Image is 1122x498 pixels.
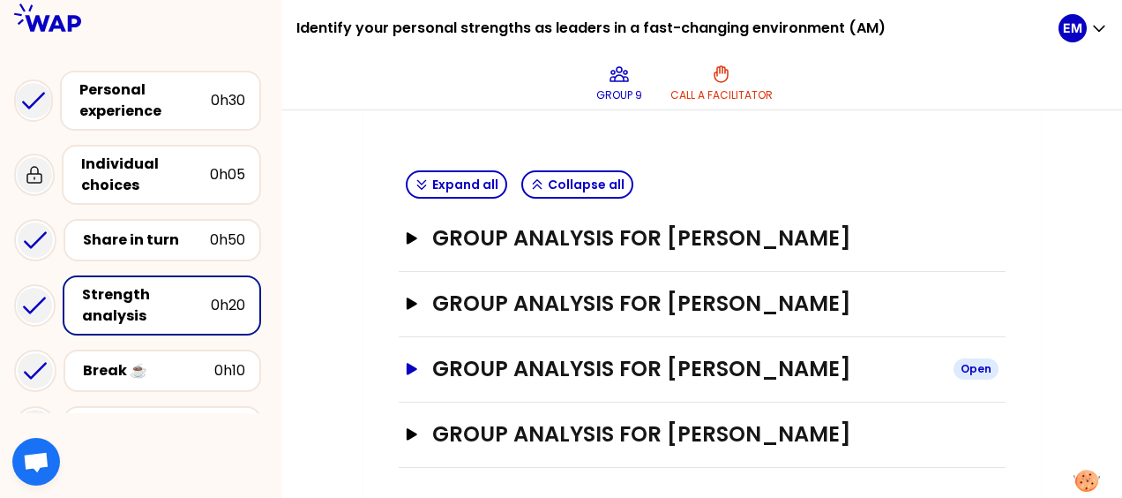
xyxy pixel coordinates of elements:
[79,79,211,122] div: Personal experience
[432,224,939,253] h3: Group analysis for [PERSON_NAME]
[432,290,939,318] h3: Group analysis for [PERSON_NAME]
[82,284,211,327] div: Strength analysis
[210,164,245,185] div: 0h05
[406,420,999,449] button: Group analysis for [PERSON_NAME]
[210,230,245,251] div: 0h50
[406,355,999,383] button: Group analysis for [PERSON_NAME]Open
[81,154,210,196] div: Individual choices
[589,57,649,109] button: Group 9
[670,88,773,102] p: Call a facilitator
[214,360,245,381] div: 0h10
[406,224,999,253] button: Group analysis for [PERSON_NAME]
[663,57,780,109] button: Call a facilitator
[1058,14,1108,42] button: EM
[406,170,507,199] button: Expand all
[406,290,999,318] button: Group analysis for [PERSON_NAME]
[83,360,214,381] div: Break ☕️
[1063,19,1082,37] p: EM
[83,230,210,251] div: Share in turn
[596,88,642,102] p: Group 9
[521,170,633,199] button: Collapse all
[954,358,999,380] div: Open
[211,295,245,316] div: 0h20
[432,420,939,449] h3: Group analysis for [PERSON_NAME]
[12,438,60,486] div: Ouvrir le chat
[432,355,939,383] h3: Group analysis for [PERSON_NAME]
[211,90,245,111] div: 0h30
